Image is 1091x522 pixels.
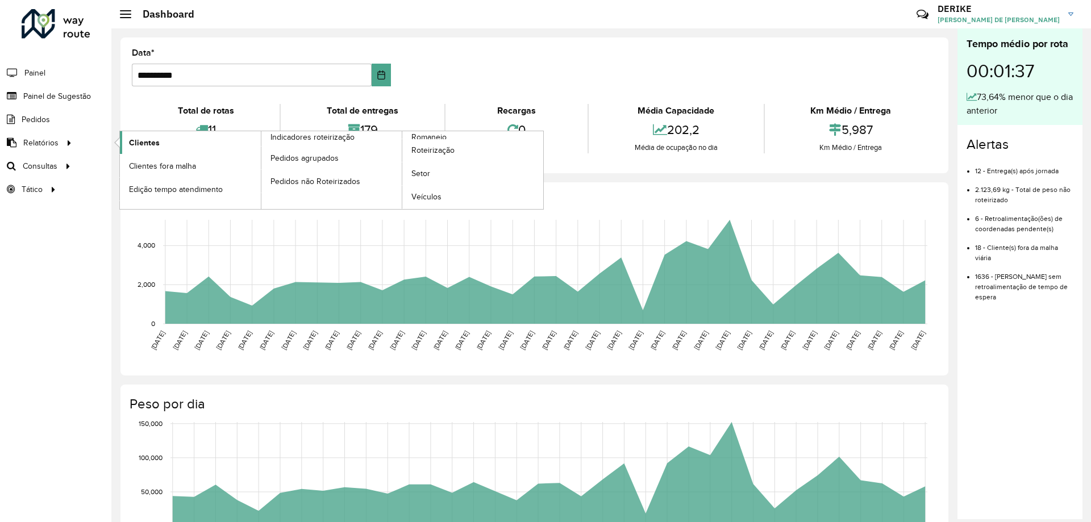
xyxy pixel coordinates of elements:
[967,52,1073,90] div: 00:01:37
[779,329,796,351] text: [DATE]
[693,329,709,351] text: [DATE]
[975,263,1073,302] li: 1636 - [PERSON_NAME] sem retroalimentação de tempo de espera
[967,36,1073,52] div: Tempo médio por rota
[22,183,43,195] span: Tático
[131,8,194,20] h2: Dashboard
[261,147,402,169] a: Pedidos agrupados
[270,176,360,187] span: Pedidos não Roteirizados
[781,3,900,34] div: Críticas? Dúvidas? Elogios? Sugestões? Entre em contato conosco!
[592,118,760,142] div: 202,2
[938,15,1060,25] span: [PERSON_NAME] DE [PERSON_NAME]
[453,329,470,351] text: [DATE]
[22,114,50,126] span: Pedidos
[844,329,861,351] text: [DATE]
[975,176,1073,205] li: 2.123,69 kg - Total de peso não roteirizado
[649,329,665,351] text: [DATE]
[23,160,57,172] span: Consultas
[261,170,402,193] a: Pedidos não Roteirizados
[411,144,455,156] span: Roteirização
[23,90,91,102] span: Painel de Sugestão
[411,131,447,143] span: Romaneio
[139,420,163,427] text: 150,000
[129,183,223,195] span: Edição tempo atendimento
[592,104,760,118] div: Média Capacidade
[129,160,196,172] span: Clientes fora malha
[402,186,543,208] a: Veículos
[402,162,543,185] a: Setor
[284,118,441,142] div: 179
[768,142,934,153] div: Km Médio / Entrega
[129,137,160,149] span: Clientes
[389,329,405,351] text: [DATE]
[120,178,261,201] a: Edição tempo atendimento
[302,329,318,351] text: [DATE]
[975,157,1073,176] li: 12 - Entrega(s) após jornada
[135,118,277,142] div: 11
[938,3,1060,14] h3: DERIKE
[888,329,904,351] text: [DATE]
[432,329,448,351] text: [DATE]
[584,329,600,351] text: [DATE]
[120,154,261,177] a: Clientes fora malha
[975,205,1073,234] li: 6 - Retroalimentação(ões) de coordenadas pendente(s)
[823,329,839,351] text: [DATE]
[130,396,937,412] h4: Peso por dia
[768,104,934,118] div: Km Médio / Entrega
[261,131,544,209] a: Romaneio
[866,329,882,351] text: [DATE]
[801,329,818,351] text: [DATE]
[193,329,210,351] text: [DATE]
[149,329,166,351] text: [DATE]
[410,329,427,351] text: [DATE]
[141,488,163,495] text: 50,000
[967,136,1073,153] h4: Alertas
[280,329,297,351] text: [DATE]
[23,137,59,149] span: Relatórios
[402,139,543,162] a: Roteirização
[519,329,535,351] text: [DATE]
[497,329,514,351] text: [DATE]
[540,329,557,351] text: [DATE]
[448,118,585,142] div: 0
[671,329,687,351] text: [DATE]
[151,320,155,327] text: 0
[910,329,926,351] text: [DATE]
[120,131,402,209] a: Indicadores roteirização
[284,104,441,118] div: Total de entregas
[258,329,274,351] text: [DATE]
[236,329,253,351] text: [DATE]
[132,46,155,60] label: Data
[270,152,339,164] span: Pedidos agrupados
[627,329,644,351] text: [DATE]
[768,118,934,142] div: 5,987
[736,329,752,351] text: [DATE]
[606,329,622,351] text: [DATE]
[135,104,277,118] div: Total de rotas
[562,329,578,351] text: [DATE]
[411,191,442,203] span: Veículos
[967,90,1073,118] div: 73,64% menor que o dia anterior
[475,329,492,351] text: [DATE]
[411,168,430,179] span: Setor
[367,329,383,351] text: [DATE]
[448,104,585,118] div: Recargas
[757,329,774,351] text: [DATE]
[592,142,760,153] div: Média de ocupação no dia
[323,329,340,351] text: [DATE]
[345,329,361,351] text: [DATE]
[138,241,155,249] text: 4,000
[24,67,45,79] span: Painel
[910,2,935,27] a: Contato Rápido
[120,131,261,154] a: Clientes
[172,329,188,351] text: [DATE]
[714,329,731,351] text: [DATE]
[975,234,1073,263] li: 18 - Cliente(s) fora da malha viária
[138,281,155,288] text: 2,000
[139,454,163,461] text: 100,000
[372,64,392,86] button: Choose Date
[270,131,355,143] span: Indicadores roteirização
[215,329,231,351] text: [DATE]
